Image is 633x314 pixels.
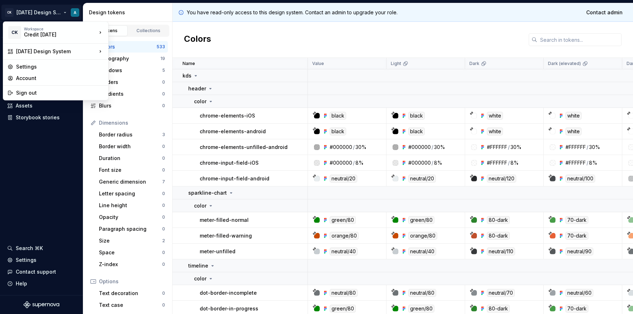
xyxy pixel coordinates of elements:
[24,31,85,38] div: Credit [DATE]
[16,48,97,55] div: [DATE] Design System
[24,27,97,31] div: Workspace
[16,63,104,70] div: Settings
[16,75,104,82] div: Account
[8,26,21,39] div: CK
[16,89,104,96] div: Sign out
